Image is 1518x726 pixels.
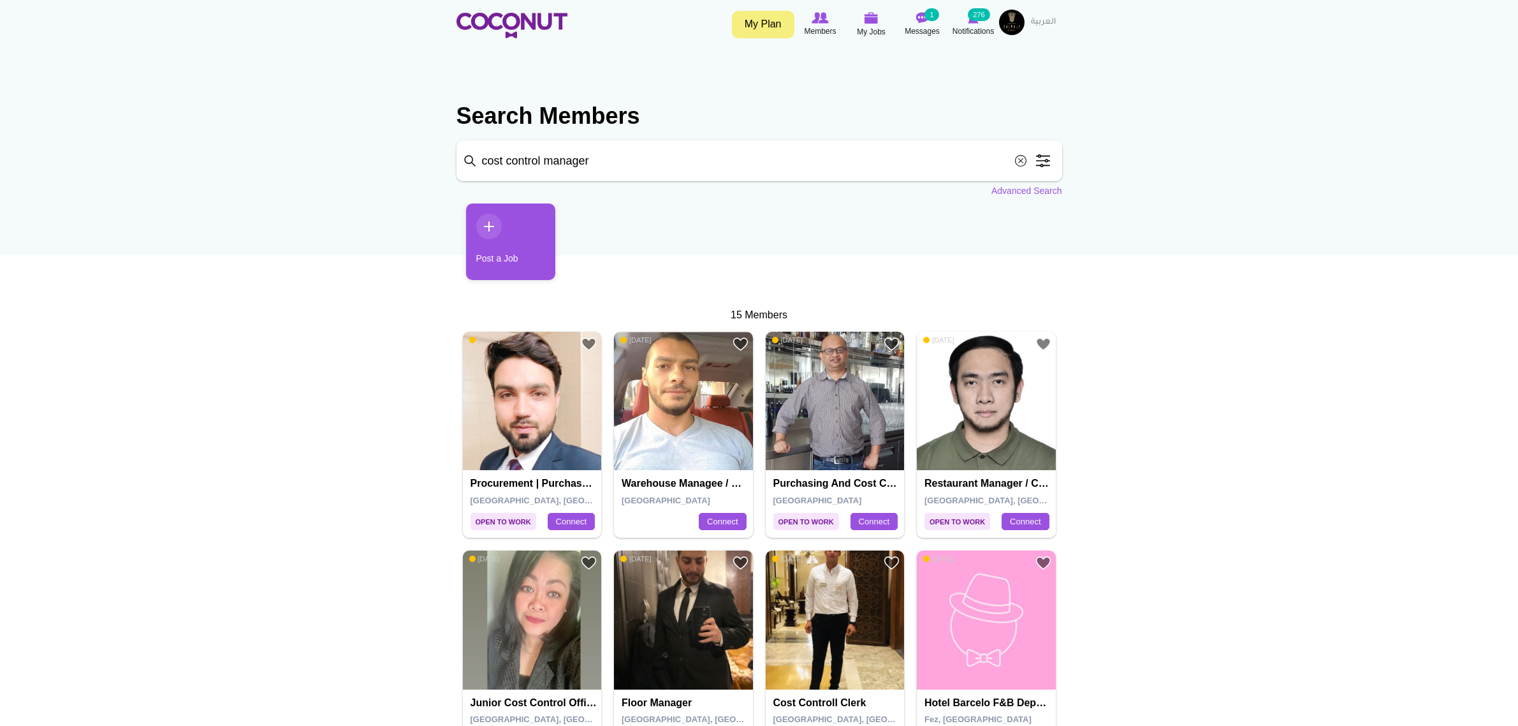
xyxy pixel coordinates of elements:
a: Connect [850,513,898,531]
a: Add to Favourites [1035,555,1051,571]
small: 276 [968,8,989,21]
a: Connect [699,513,746,531]
img: Browse Members [812,12,828,24]
a: My Jobs My Jobs [846,10,897,40]
input: Search members by role or city [456,140,1062,181]
div: 15 Members [456,308,1062,323]
span: [DATE] [772,336,803,344]
h4: Floor Manager [622,697,748,709]
h4: Warehouse managee / cost controller [622,478,748,489]
span: [DATE] [772,554,803,563]
span: Notifications [952,25,994,38]
img: Home [456,13,567,38]
a: العربية [1025,10,1062,35]
h4: Procurement | Purchase | Inventory | Cost Control [471,478,597,489]
span: [GEOGRAPHIC_DATA] [622,496,710,505]
a: Add to Favourites [1035,336,1051,352]
img: My Jobs [865,12,879,24]
span: Open to Work [773,513,839,530]
span: [GEOGRAPHIC_DATA], [GEOGRAPHIC_DATA] [773,715,955,724]
span: Messages [905,25,940,38]
span: [GEOGRAPHIC_DATA], [GEOGRAPHIC_DATA] [622,715,803,724]
a: My Plan [732,11,794,38]
a: Connect [1002,513,1049,531]
h4: Restaurant Manager / Cost Controller [924,478,1051,489]
span: [DATE] [620,554,652,563]
small: 1 [924,8,938,21]
span: [GEOGRAPHIC_DATA] [773,496,862,505]
h4: Purchasing and Cost Control Manager [773,478,900,489]
span: [GEOGRAPHIC_DATA], [GEOGRAPHIC_DATA] [924,496,1106,505]
span: My Jobs [857,26,886,38]
a: Advanced Search [991,184,1062,197]
a: Add to Favourites [733,336,748,352]
li: 1 / 1 [456,204,546,290]
h4: Junior Cost Control Officer [471,697,597,709]
h4: Cost Controll Clerk [773,697,900,709]
span: [DATE] [923,554,954,563]
a: Add to Favourites [581,336,597,352]
a: Post a Job [466,204,555,280]
a: Add to Favourites [884,336,900,352]
a: Add to Favourites [733,555,748,571]
span: Open to Work [471,513,536,530]
a: Add to Favourites [581,555,597,571]
span: [DATE] [923,336,954,344]
span: [DATE] [469,336,500,344]
img: Notifications [968,12,979,24]
a: Notifications Notifications 276 [948,10,999,39]
span: Members [804,25,836,38]
h4: hotel barcelo F&B departement cost controler [924,697,1051,709]
a: Messages Messages 1 [897,10,948,39]
img: Messages [916,12,929,24]
a: Connect [548,513,595,531]
a: Browse Members Members [795,10,846,39]
span: Fez, [GEOGRAPHIC_DATA] [924,715,1032,724]
span: [DATE] [620,336,652,344]
span: [DATE] [469,554,500,563]
span: [GEOGRAPHIC_DATA], [GEOGRAPHIC_DATA] [471,715,652,724]
span: [GEOGRAPHIC_DATA], [GEOGRAPHIC_DATA] [471,496,652,505]
h2: Search Members [456,101,1062,131]
span: Open to Work [924,513,990,530]
a: Add to Favourites [884,555,900,571]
